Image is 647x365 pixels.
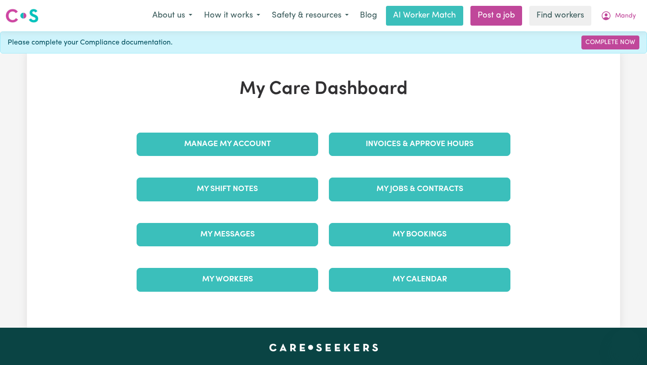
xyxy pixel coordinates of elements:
[386,6,463,26] a: AI Worker Match
[269,344,378,351] a: Careseekers home page
[137,133,318,156] a: Manage My Account
[355,6,382,26] a: Blog
[581,36,639,49] a: Complete Now
[529,6,591,26] a: Find workers
[615,11,636,21] span: Mandy
[470,6,522,26] a: Post a job
[131,79,516,100] h1: My Care Dashboard
[137,178,318,201] a: My Shift Notes
[329,268,510,291] a: My Calendar
[137,268,318,291] a: My Workers
[329,133,510,156] a: Invoices & Approve Hours
[137,223,318,246] a: My Messages
[595,6,642,25] button: My Account
[266,6,355,25] button: Safety & resources
[329,223,510,246] a: My Bookings
[198,6,266,25] button: How it works
[146,6,198,25] button: About us
[611,329,640,358] iframe: Button to launch messaging window
[329,178,510,201] a: My Jobs & Contracts
[5,8,39,24] img: Careseekers logo
[8,37,173,48] span: Please complete your Compliance documentation.
[5,5,39,26] a: Careseekers logo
